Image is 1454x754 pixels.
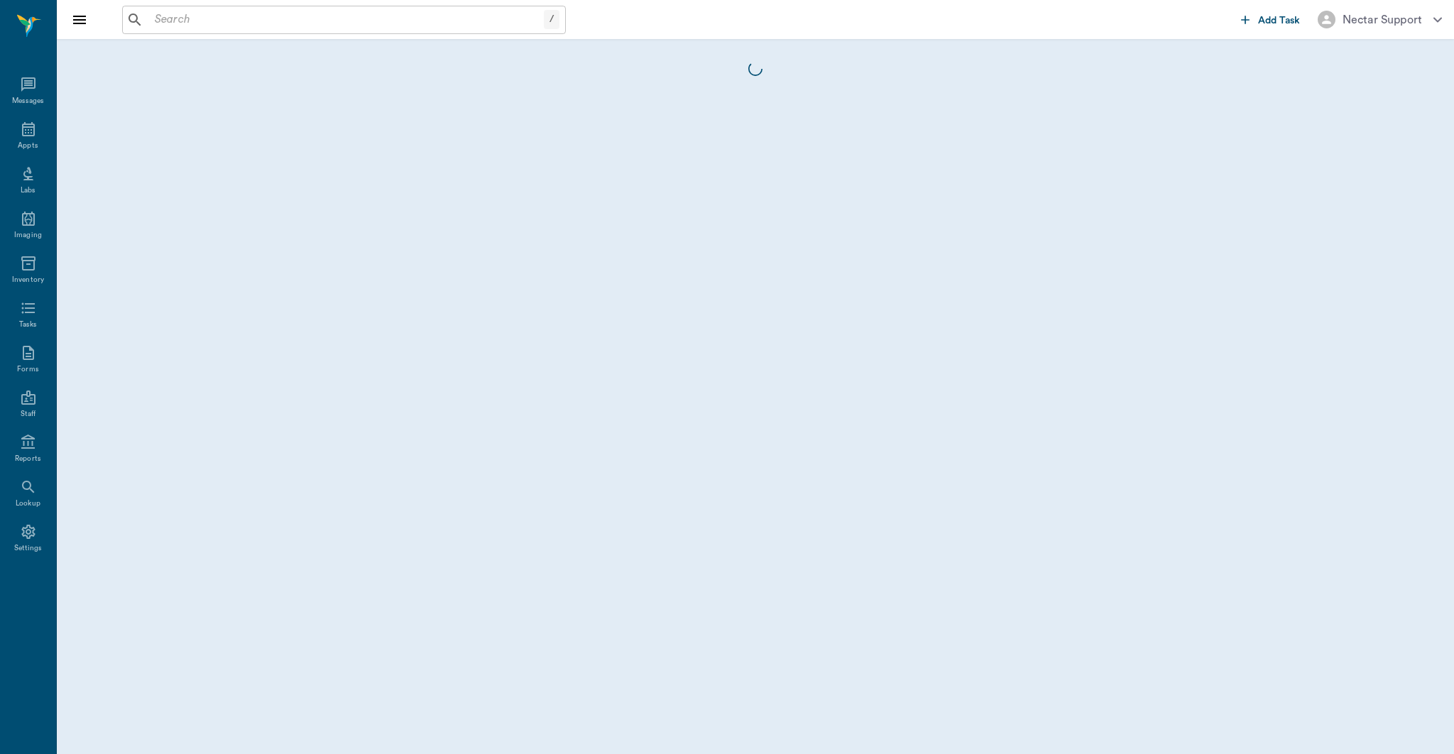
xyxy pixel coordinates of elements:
input: Search [149,10,544,30]
button: Add Task [1235,6,1306,33]
button: Nectar Support [1306,6,1453,33]
div: Nectar Support [1343,11,1422,28]
div: / [544,10,559,29]
button: Close drawer [65,6,94,34]
div: Messages [12,96,45,106]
